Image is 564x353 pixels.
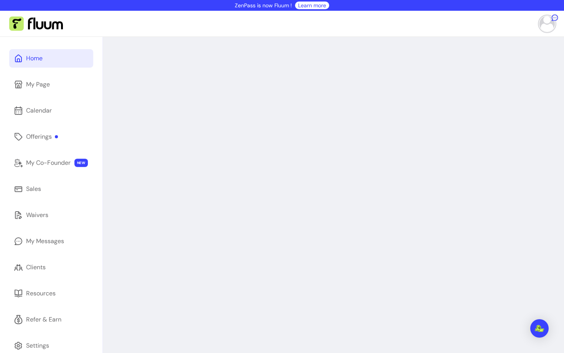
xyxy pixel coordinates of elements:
[9,75,93,94] a: My Page
[26,158,71,167] div: My Co-Founder
[536,16,555,31] button: avatar
[9,206,93,224] a: Waivers
[26,54,43,63] div: Home
[9,17,63,31] img: Fluum Logo
[9,128,93,146] a: Offerings
[9,232,93,250] a: My Messages
[26,315,61,324] div: Refer & Earn
[74,159,88,167] span: NEW
[9,310,93,329] a: Refer & Earn
[26,80,50,89] div: My Page
[9,154,93,172] a: My Co-Founder NEW
[26,289,56,298] div: Resources
[26,341,49,350] div: Settings
[26,263,46,272] div: Clients
[539,16,555,31] img: avatar
[9,101,93,120] a: Calendar
[26,237,64,246] div: My Messages
[26,132,58,141] div: Offerings
[9,180,93,198] a: Sales
[530,319,549,338] div: Open Intercom Messenger
[26,210,48,220] div: Waivers
[26,106,52,115] div: Calendar
[9,284,93,303] a: Resources
[9,258,93,277] a: Clients
[298,2,326,9] a: Learn more
[26,184,41,194] div: Sales
[9,49,93,68] a: Home
[235,2,292,9] p: ZenPass is now Fluum !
